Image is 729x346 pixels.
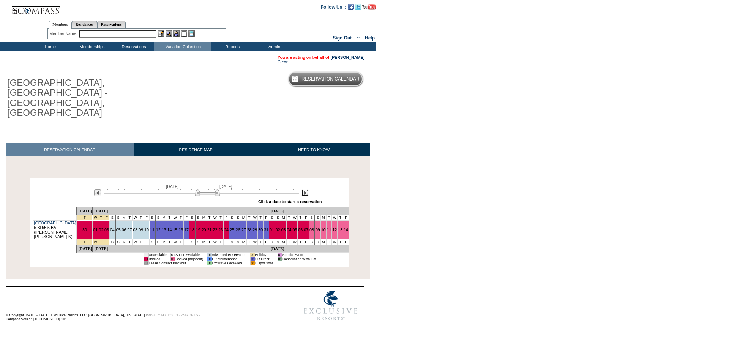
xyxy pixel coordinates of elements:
[281,215,286,220] td: M
[292,215,298,220] td: W
[184,228,189,232] a: 17
[82,228,87,232] a: 30
[230,228,234,232] a: 25
[109,239,115,245] td: S
[229,215,235,220] td: S
[246,215,252,220] td: T
[110,228,115,232] a: 04
[269,239,275,245] td: S
[365,35,375,41] a: Help
[133,239,138,245] td: W
[121,239,127,245] td: M
[149,239,155,245] td: S
[207,239,212,245] td: T
[327,228,331,232] a: 11
[167,215,172,220] td: T
[122,228,126,232] a: 06
[175,257,204,261] td: Booked (adjacent)
[211,42,252,51] td: Reports
[146,313,174,317] a: PRIVACY POLICY
[255,253,274,257] td: Holiday
[94,189,101,196] img: Previous
[144,239,150,245] td: F
[173,30,180,37] img: Impersonate
[77,239,93,245] td: Independence Day 2026 - Saturday to Saturday
[264,239,269,245] td: F
[6,143,134,156] a: RESERVATION CALENDAR
[144,215,150,220] td: F
[93,239,98,245] td: Independence Day 2026 - Saturday to Saturday
[104,215,110,220] td: Independence Day 2026 - Saturday to Saturday
[167,239,172,245] td: T
[338,228,342,232] a: 13
[184,239,189,245] td: F
[128,228,132,232] a: 07
[224,228,229,232] a: 24
[195,215,201,220] td: S
[355,4,361,9] a: Follow us on Twitter
[278,60,287,64] a: Clear
[115,215,121,220] td: S
[286,215,292,220] td: T
[229,239,235,245] td: S
[344,228,348,232] a: 14
[269,215,275,220] td: S
[298,239,303,245] td: T
[6,287,271,325] td: © Copyright [DATE] - [DATE]. Exclusive Resorts, LLC. [GEOGRAPHIC_DATA], [US_STATE]. Compass Versi...
[144,261,148,265] td: 01
[161,215,167,220] td: M
[98,215,104,220] td: Independence Day 2026 - Saturday to Saturday
[212,261,246,265] td: Exclusive Getaways
[246,239,252,245] td: T
[332,228,337,232] a: 12
[155,215,161,220] td: S
[278,253,282,257] td: 01
[258,239,264,245] td: T
[357,35,360,41] span: ::
[170,257,175,261] td: 01
[172,215,178,220] td: W
[276,228,280,232] a: 02
[148,257,167,261] td: Booked
[72,21,97,28] a: Residences
[326,215,332,220] td: T
[316,228,320,232] a: 09
[148,261,203,265] td: Lease Contract Blackout
[301,189,309,196] img: Next
[97,21,126,28] a: Reservations
[154,42,211,51] td: Vacation Collection
[252,42,294,51] td: Admin
[212,239,218,245] td: W
[144,253,148,257] td: 01
[207,215,212,220] td: T
[178,215,184,220] td: T
[338,239,343,245] td: T
[258,215,264,220] td: T
[49,21,72,29] a: Members
[224,239,229,245] td: F
[162,228,166,232] a: 13
[236,228,240,232] a: 26
[93,215,98,220] td: Independence Day 2026 - Saturday to Saturday
[247,228,252,232] a: 28
[166,30,172,37] img: View
[257,143,370,156] a: NEED TO KNOW
[109,215,115,220] td: S
[172,239,178,245] td: W
[309,239,315,245] td: S
[28,42,70,51] td: Home
[93,228,98,232] a: 01
[264,228,268,232] a: 31
[301,77,360,82] h5: Reservation Calendar
[34,221,76,225] a: [GEOGRAPHIC_DATA]
[189,239,195,245] td: S
[348,4,354,10] img: Become our fan on Facebook
[320,239,326,245] td: M
[303,239,309,245] td: F
[258,228,263,232] a: 30
[181,30,187,37] img: Reservations
[99,228,103,232] a: 02
[309,228,314,232] a: 08
[269,207,349,215] td: [DATE]
[212,215,218,220] td: W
